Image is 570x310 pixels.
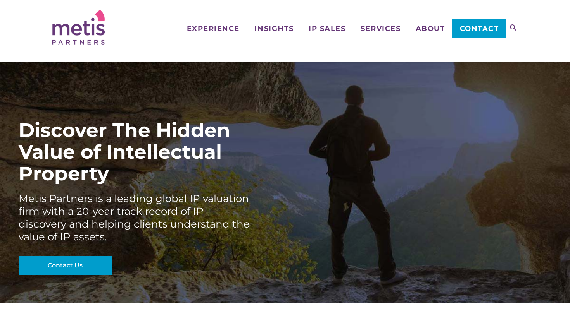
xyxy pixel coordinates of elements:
[416,25,445,32] span: About
[309,25,345,32] span: IP Sales
[19,120,251,185] div: Discover The Hidden Value of Intellectual Property
[452,19,506,38] a: Contact
[254,25,294,32] span: Insights
[460,25,499,32] span: Contact
[187,25,240,32] span: Experience
[19,256,112,275] a: Contact Us
[52,10,105,45] img: Metis Partners
[19,192,251,243] div: Metis Partners is a leading global IP valuation firm with a 20-year track record of IP discovery ...
[361,25,401,32] span: Services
